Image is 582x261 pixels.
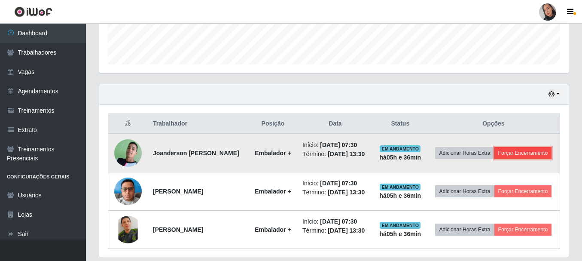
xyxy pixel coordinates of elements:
strong: [PERSON_NAME] [153,226,203,233]
img: 1697137663961.jpeg [114,134,142,172]
img: 1728993932002.jpeg [114,173,142,209]
button: Adicionar Horas Extra [435,224,494,236]
li: Início: [302,179,368,188]
button: Adicionar Horas Extra [435,185,494,197]
span: EM ANDAMENTO [380,222,421,229]
th: Status [373,114,427,134]
th: Posição [249,114,297,134]
strong: há 05 h e 36 min [380,154,421,161]
button: Adicionar Horas Extra [435,147,494,159]
strong: Embalador + [255,226,291,233]
th: Opções [427,114,560,134]
time: [DATE] 07:30 [320,180,357,187]
time: [DATE] 13:30 [328,227,365,234]
time: [DATE] 07:30 [320,218,357,225]
th: Trabalhador [148,114,249,134]
strong: Joanderson [PERSON_NAME] [153,150,239,157]
li: Término: [302,150,368,159]
strong: há 05 h e 36 min [380,230,421,237]
li: Início: [302,217,368,226]
button: Forçar Encerramento [494,224,552,236]
img: 1742239917826.jpeg [114,211,142,248]
strong: há 05 h e 36 min [380,192,421,199]
strong: Embalador + [255,150,291,157]
th: Data [297,114,373,134]
img: CoreUI Logo [14,6,52,17]
strong: Embalador + [255,188,291,195]
strong: [PERSON_NAME] [153,188,203,195]
button: Forçar Encerramento [494,185,552,197]
li: Término: [302,226,368,235]
span: EM ANDAMENTO [380,184,421,190]
li: Início: [302,141,368,150]
time: [DATE] 07:30 [320,141,357,148]
button: Forçar Encerramento [494,147,552,159]
time: [DATE] 13:30 [328,150,365,157]
time: [DATE] 13:30 [328,189,365,196]
li: Término: [302,188,368,197]
span: EM ANDAMENTO [380,145,421,152]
